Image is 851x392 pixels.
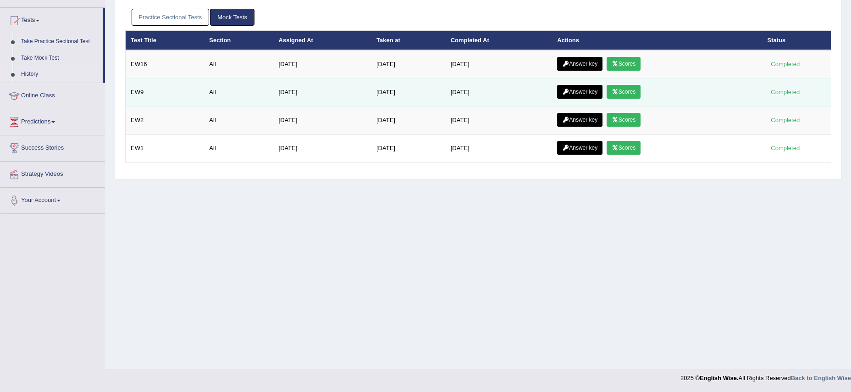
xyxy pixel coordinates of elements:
[210,9,254,26] a: Mock Tests
[204,78,273,106] td: All
[446,134,552,162] td: [DATE]
[557,57,602,71] a: Answer key
[446,106,552,134] td: [DATE]
[0,8,103,31] a: Tests
[557,113,602,127] a: Answer key
[126,50,204,78] td: EW16
[607,57,641,71] a: Scores
[607,141,641,155] a: Scores
[0,162,105,185] a: Strategy Videos
[0,83,105,106] a: Online Class
[204,31,273,50] th: Section
[557,141,602,155] a: Answer key
[274,106,371,134] td: [DATE]
[17,66,103,83] a: History
[446,78,552,106] td: [DATE]
[446,31,552,50] th: Completed At
[552,31,762,50] th: Actions
[17,50,103,67] a: Take Mock Test
[791,375,851,381] a: Back to English Wise
[0,109,105,132] a: Predictions
[126,78,204,106] td: EW9
[371,134,446,162] td: [DATE]
[768,59,803,69] div: Completed
[17,34,103,50] a: Take Practice Sectional Test
[274,31,371,50] th: Assigned At
[274,134,371,162] td: [DATE]
[274,78,371,106] td: [DATE]
[607,113,641,127] a: Scores
[768,87,803,97] div: Completed
[446,50,552,78] td: [DATE]
[371,31,446,50] th: Taken at
[607,85,641,99] a: Scores
[204,134,273,162] td: All
[126,31,204,50] th: Test Title
[0,188,105,211] a: Your Account
[126,134,204,162] td: EW1
[768,115,803,125] div: Completed
[204,50,273,78] td: All
[204,106,273,134] td: All
[371,50,446,78] td: [DATE]
[274,50,371,78] td: [DATE]
[768,143,803,153] div: Completed
[132,9,210,26] a: Practice Sectional Tests
[680,369,851,382] div: 2025 © All Rights Reserved
[557,85,602,99] a: Answer key
[700,375,738,381] strong: English Wise.
[126,106,204,134] td: EW2
[371,78,446,106] td: [DATE]
[0,135,105,158] a: Success Stories
[371,106,446,134] td: [DATE]
[763,31,831,50] th: Status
